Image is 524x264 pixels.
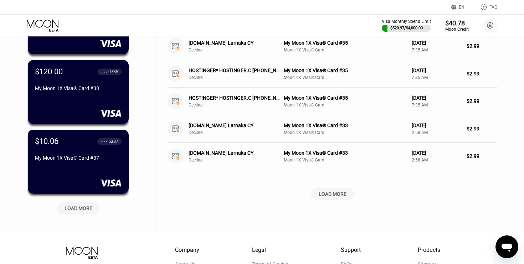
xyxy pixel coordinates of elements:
div: $2.99 [467,43,497,49]
div: Visa Monthly Spend Limit$520.97/$4,000.00 [382,19,431,32]
iframe: Button to launch messaging window [495,235,518,258]
div: $520.97 / $4,000.00 [390,26,423,30]
div: $2.99 [467,126,497,131]
div: My Moon 1X Visa® Card #35 [284,68,406,73]
div: My Moon 1X Visa® Card #33 [284,150,406,156]
div: $2.99 [467,71,497,76]
div: [DATE] [412,95,461,101]
div: Decline [189,48,288,53]
div: Legal [252,246,288,253]
div: $40.78Moon Credit [445,19,469,32]
div: [DATE] [412,123,461,128]
div: Company [175,246,200,253]
div: My Moon 1X Visa® Card #35 [284,95,406,101]
div: HOSTINGER* HOSTINGER.C [PHONE_NUMBER] CYDeclineMy Moon 1X Visa® Card #35Moon 1X Visa® Card[DATE]7... [168,60,497,88]
div: Moon 1X Visa® Card [284,158,406,163]
div: My Moon 1X Visa® Card #38 [35,85,122,91]
div: HOSTINGER* HOSTINGER.C [PHONE_NUMBER] CY [189,68,281,73]
div: [DOMAIN_NAME] Larnaka CY [189,40,281,46]
div: Decline [189,158,288,163]
div: My Moon 1X Visa® Card #35 [284,40,406,46]
div: Moon 1X Visa® Card [284,48,406,53]
div: Moon 1X Visa® Card [284,75,406,80]
div: [DOMAIN_NAME] Larnaka CYDeclineMy Moon 1X Visa® Card #33Moon 1X Visa® Card[DATE]2:58 AM$2.99 [168,143,497,170]
div: 9735 [108,69,118,74]
div: Products [418,246,440,253]
div: Visa Monthly Spend Limit [382,19,431,24]
div: 7:35 AM [412,103,461,108]
div: HOSTINGER* HOSTINGER.C [PHONE_NUMBER] CYDeclineMy Moon 1X Visa® Card #35Moon 1X Visa® Card[DATE]7... [168,88,497,115]
div: ● ● ● ● [101,140,107,143]
div: Decline [189,130,288,135]
div: EN [451,4,473,11]
div: $120.00● ● ● ●9735My Moon 1X Visa® Card #38 [28,60,129,124]
div: [DOMAIN_NAME] Larnaka CY [189,150,281,156]
div: LOAD MORE [319,191,346,197]
div: $40.78 [445,19,469,27]
div: LOAD MORE [65,205,92,211]
div: 2:58 AM [412,158,461,163]
div: [DATE] [412,40,461,46]
div: $120.00 [35,67,63,76]
div: [DOMAIN_NAME] Larnaka CYDeclineMy Moon 1X Visa® Card #35Moon 1X Visa® Card[DATE]7:35 AM$2.99 [168,33,497,60]
div: Decline [189,103,288,108]
div: 5387 [108,139,118,144]
div: My Moon 1X Visa® Card #33 [284,123,406,128]
div: $2.99 [467,153,497,159]
div: EN [459,5,464,10]
div: 7:35 AM [412,48,461,53]
div: $10.06 [35,137,58,146]
div: Support [341,246,365,253]
div: FAQ [489,5,497,10]
div: Moon 1X Visa® Card [284,130,406,135]
div: LOAD MORE [168,188,497,200]
div: [DATE] [412,150,461,156]
div: Moon 1X Visa® Card [284,103,406,108]
div: HOSTINGER* HOSTINGER.C [PHONE_NUMBER] CY [189,95,281,101]
div: FAQ [473,4,497,11]
div: [DATE] [412,68,461,73]
div: $2.99 [467,98,497,104]
div: [DOMAIN_NAME] Larnaka CYDeclineMy Moon 1X Visa® Card #33Moon 1X Visa® Card[DATE]2:58 AM$2.99 [168,115,497,143]
div: My Moon 1X Visa® Card #37 [35,155,122,161]
div: $10.06● ● ● ●5387My Moon 1X Visa® Card #37 [28,130,129,194]
div: Decline [189,75,288,80]
div: 7:35 AM [412,75,461,80]
div: LOAD MORE [52,199,105,214]
div: [DOMAIN_NAME] Larnaka CY [189,123,281,128]
div: ● ● ● ● [101,71,107,73]
div: Moon Credit [445,27,469,32]
div: 2:58 AM [412,130,461,135]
